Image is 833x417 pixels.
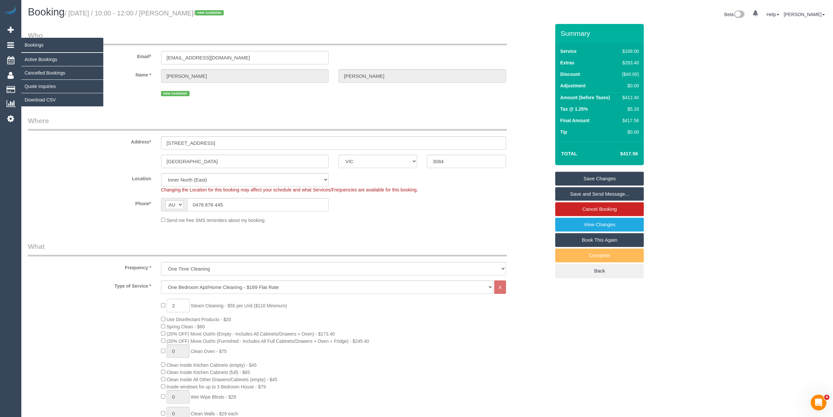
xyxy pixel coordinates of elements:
[560,30,640,37] h3: Summary
[161,51,329,64] input: Email*
[167,324,205,329] span: Spring Clean - $60
[560,82,585,89] label: Adjustment
[167,377,277,382] span: Clean Inside All Other Drawers/Cabinets (empty) - $45
[191,349,227,354] span: Clean Oven - $75
[555,233,644,247] a: Book This Again
[28,6,65,18] span: Booking
[28,116,507,131] legend: Where
[195,10,224,15] span: new customer
[167,362,257,368] span: Clean Inside Kitchen Cabinets (empty) - $45
[161,155,329,168] input: Suburb*
[560,129,567,135] label: Tip
[560,106,588,112] label: Tax @ 1.25%
[734,11,744,19] img: New interface
[784,12,825,17] a: [PERSON_NAME]
[167,339,369,344] span: (20% OFF) Move Out/In (Furnished - Includes All Full Cabinets/Drawers + Oven + Fridge) - $245.40
[4,7,17,16] img: Automaid Logo
[620,106,639,112] div: $5.16
[161,91,190,96] span: new customer
[620,82,639,89] div: $0.00
[23,136,156,145] label: Address*
[21,93,103,106] a: Download CSV
[167,384,266,389] span: Inside windows for up to 3 Bedroom House - $79
[193,10,226,17] span: /
[167,317,231,322] span: Use Disinfectant Products - $20
[561,151,577,156] strong: Total
[338,69,506,83] input: Last Name*
[161,69,329,83] input: First Name*
[724,12,745,17] a: Beta
[560,117,589,124] label: Final Amount
[620,117,639,124] div: $417.56
[824,395,829,400] span: 4
[21,53,103,66] a: Active Bookings
[23,198,156,207] label: Phone*
[167,331,335,337] span: (20% OFF) Move Out/In (Empty - Includes All Cabinets/Drawers + Oven) - $173.40
[560,59,574,66] label: Extras
[560,94,610,101] label: Amount (before Taxes)
[65,10,226,17] small: / [DATE] / 10:00 - 12:00 / [PERSON_NAME]
[191,411,238,416] span: Clean Walls - $29 each
[21,53,103,107] ul: Bookings
[28,31,507,45] legend: Who
[560,48,577,55] label: Service
[161,187,418,192] span: Changing the Location for this booking may affect your schedule and what Services/Frequencies are...
[555,264,644,278] a: Back
[620,71,639,77] div: ($40.00)
[620,129,639,135] div: $0.00
[21,37,103,53] span: Bookings
[560,71,580,77] label: Discount
[620,94,639,101] div: $412.40
[28,242,507,256] legend: What
[167,218,265,223] span: Send me free SMS reminders about my booking
[555,187,644,201] a: Save and Send Message...
[23,173,156,182] label: Location
[191,303,287,308] span: Steam Cleaning - $55 per Unit ($110 Minimum)
[21,80,103,93] a: Quote Inquiries
[620,59,639,66] div: $283.40
[555,202,644,216] a: Cancel Booking
[555,218,644,231] a: View Changes
[766,12,779,17] a: Help
[427,155,506,168] input: Post Code*
[555,172,644,186] a: Save Changes
[21,66,103,79] a: Cancelled Bookings
[167,370,250,375] span: Clean Inside Kitchen Cabinets (full) - $65
[811,395,826,410] iframe: Intercom live chat
[187,198,329,211] input: Phone*
[620,48,639,55] div: $169.00
[191,394,236,400] span: Wet Wipe Blinds - $29
[23,280,156,289] label: Type of Service *
[600,151,638,157] h4: $417.56
[23,262,156,271] label: Frequency *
